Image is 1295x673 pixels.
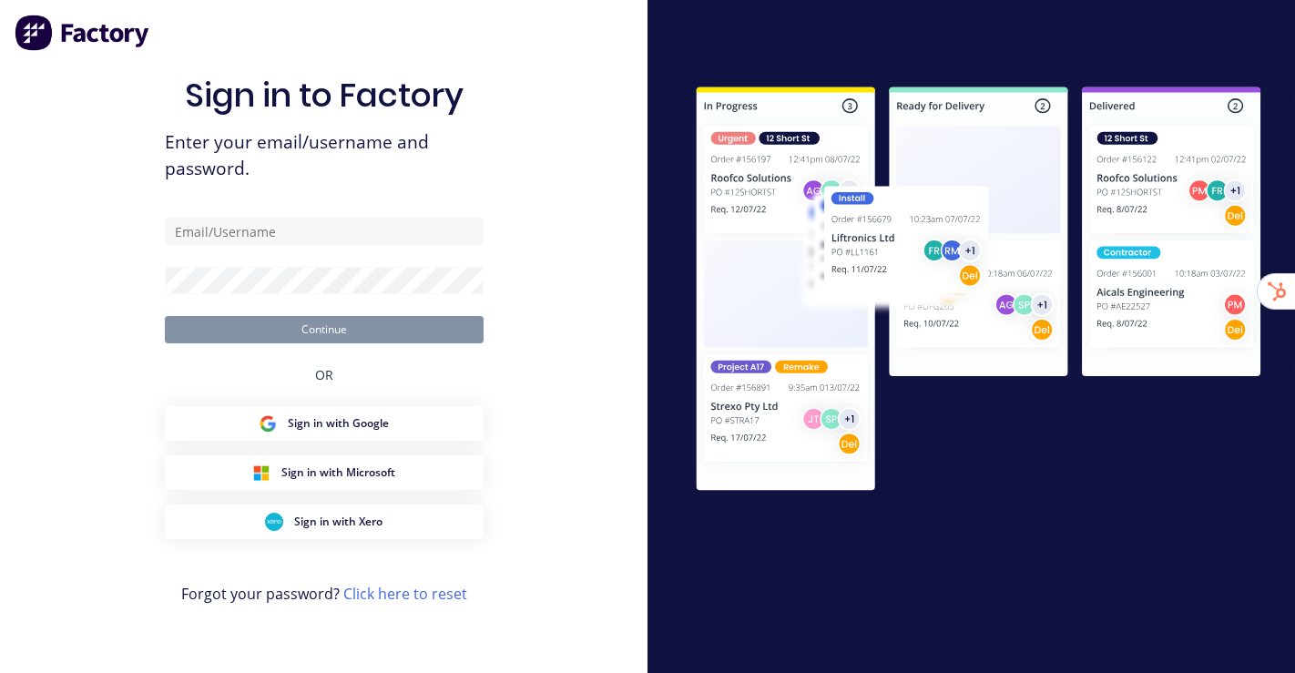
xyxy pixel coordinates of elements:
a: Click here to reset [343,584,467,604]
button: Continue [165,316,484,343]
span: Sign in with Google [288,415,389,432]
button: Google Sign inSign in with Google [165,406,484,441]
span: Enter your email/username and password. [165,129,484,182]
span: Sign in with Xero [294,514,382,530]
button: Xero Sign inSign in with Xero [165,505,484,539]
button: Microsoft Sign inSign in with Microsoft [165,455,484,490]
img: Google Sign in [259,414,277,433]
input: Email/Username [165,218,484,245]
img: Factory [15,15,151,51]
div: OR [315,343,333,406]
span: Forgot your password? [181,583,467,605]
img: Microsoft Sign in [252,464,270,482]
span: Sign in with Microsoft [281,464,395,481]
img: Xero Sign in [265,513,283,531]
img: Sign in [662,56,1295,527]
h1: Sign in to Factory [185,76,464,115]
